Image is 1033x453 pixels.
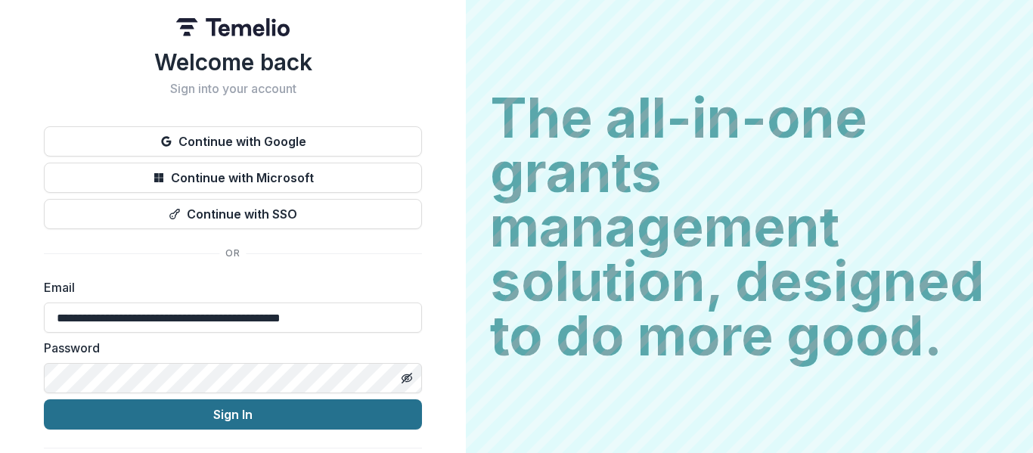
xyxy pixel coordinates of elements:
img: Temelio [176,18,290,36]
label: Password [44,339,413,357]
label: Email [44,278,413,296]
h2: Sign into your account [44,82,422,96]
button: Continue with SSO [44,199,422,229]
button: Sign In [44,399,422,430]
button: Toggle password visibility [395,366,419,390]
button: Continue with Google [44,126,422,157]
button: Continue with Microsoft [44,163,422,193]
h1: Welcome back [44,48,422,76]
